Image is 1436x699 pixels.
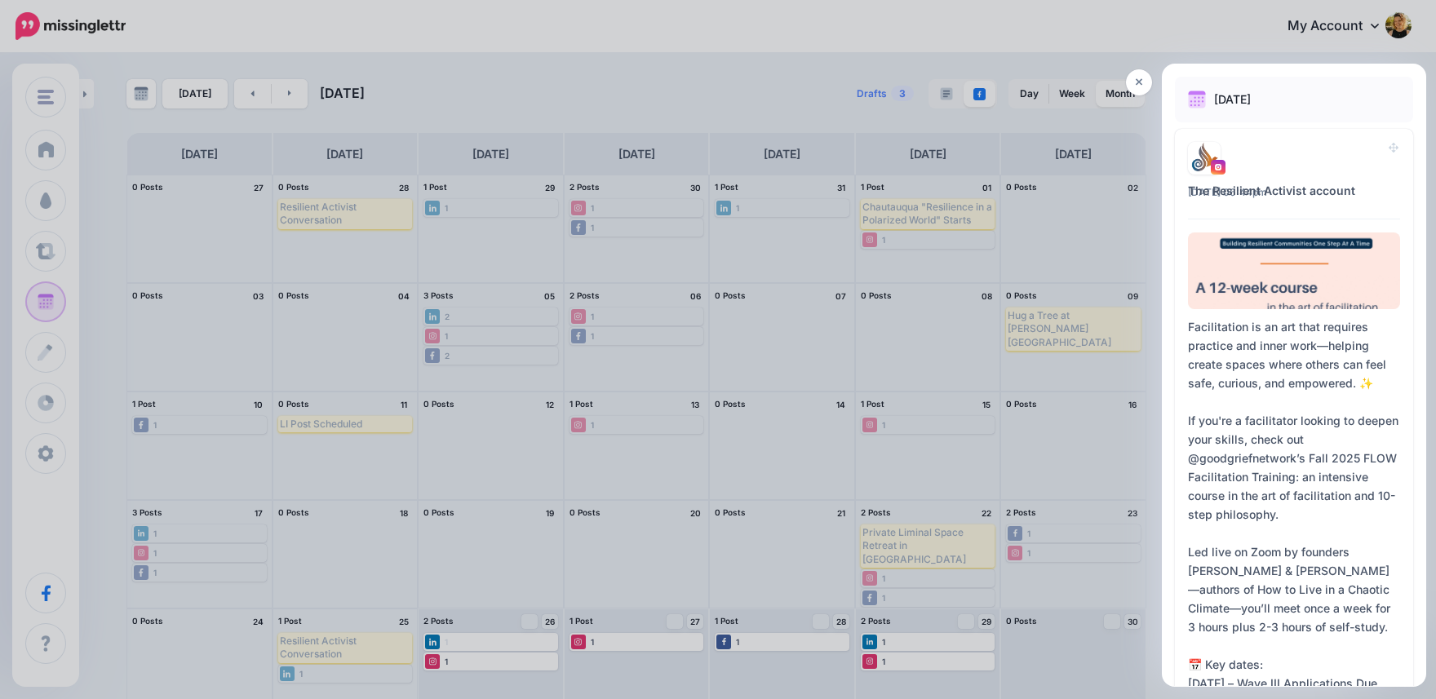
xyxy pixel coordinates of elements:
[1188,142,1221,175] img: 272154027_129880729524117_961140755981698530_n-bsa125680.jpg
[1188,175,1355,207] li: The Resilient Activist account
[1188,91,1206,108] img: calendar.png
[1211,160,1225,175] img: instagram-square.png
[1214,90,1251,109] p: [DATE]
